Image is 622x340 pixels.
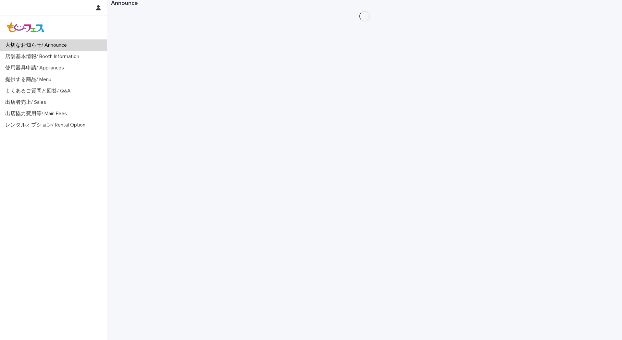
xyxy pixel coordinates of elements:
img: Z8gcrWHQVC4NX3Wf4olx [5,21,46,34]
p: 大切なお知らせ/ Announce [3,42,72,48]
p: 提供する商品/ Menu [3,77,56,83]
p: よくあるご質問と回答/ Q&A [3,88,76,94]
p: 出店協力費用等/ Main Fees [3,111,72,117]
p: 使用器具申請/ Appliances [3,65,69,71]
p: レンタルオプション/ Rental Option [3,122,91,128]
p: 出店者売上/ Sales [3,99,51,105]
p: 店舗基本情報/ Booth Information [3,54,84,60]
